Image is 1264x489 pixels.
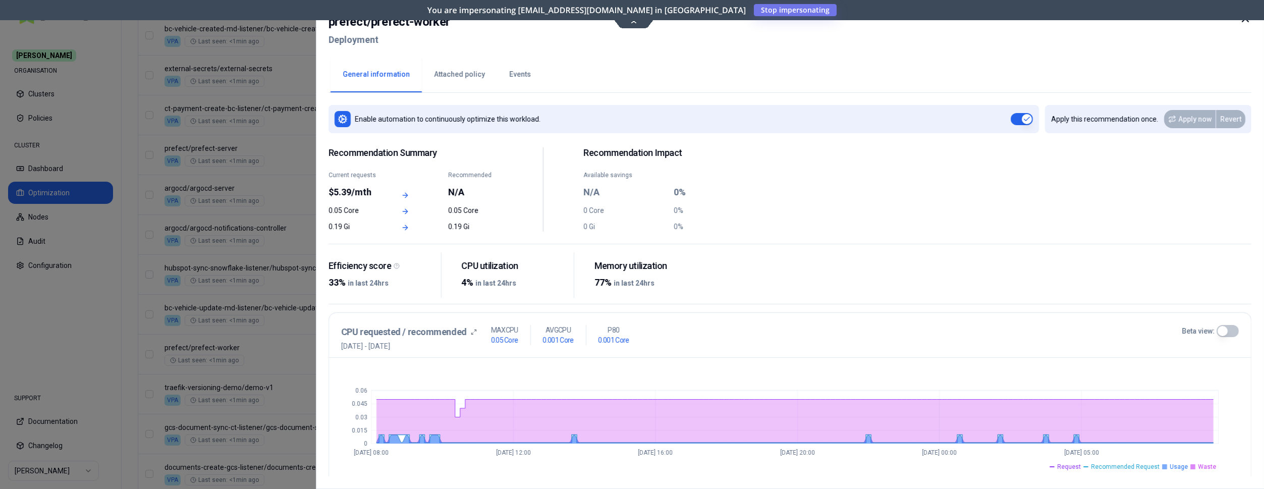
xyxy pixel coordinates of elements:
[355,387,367,394] tspan: 0.06
[476,279,517,287] span: in last 24hrs
[352,427,367,434] tspan: 0.015
[1064,450,1099,457] tspan: [DATE] 05:00
[449,205,503,215] div: 0.05 Core
[328,185,382,199] div: $5.39/mth
[354,450,389,457] tspan: [DATE] 08:00
[449,185,503,199] div: N/A
[584,222,668,232] div: 0 Gi
[1051,114,1158,124] p: Apply this recommendation once.
[341,341,477,351] span: [DATE] - [DATE]
[584,185,668,199] div: N/A
[595,276,699,290] div: 77%
[1182,326,1215,336] label: Beta view:
[355,414,367,421] tspan: 0.03
[328,205,382,215] div: 0.05 Core
[584,171,668,179] div: Available savings
[608,325,620,335] p: P80
[341,325,467,339] h3: CPU requested / recommended
[595,260,699,272] div: Memory utilization
[352,401,367,408] tspan: 0.045
[355,114,540,124] p: Enable automation to continuously optimize this workload.
[598,335,629,345] h1: 0.001 Core
[462,260,566,272] div: CPU utilization
[449,222,503,232] div: 0.19 Gi
[491,325,518,335] p: MAX CPU
[1091,463,1160,471] span: Recommended Request
[1198,463,1216,471] span: Waste
[328,171,382,179] div: Current requests
[328,222,382,232] div: 0.19 Gi
[496,450,531,457] tspan: [DATE] 12:00
[422,57,497,92] button: Attached policy
[348,279,389,287] span: in last 24hrs
[614,279,655,287] span: in last 24hrs
[328,31,450,49] h2: Deployment
[449,171,503,179] div: Recommended
[328,13,450,31] h2: prefect / prefect-worker
[674,185,757,199] div: 0%
[674,205,757,215] div: 0%
[331,57,422,92] button: General information
[328,147,503,159] span: Recommendation Summary
[674,222,757,232] div: 0%
[543,335,574,345] h1: 0.001 Core
[780,450,815,457] tspan: [DATE] 20:00
[546,325,571,335] p: AVG CPU
[584,147,758,159] h2: Recommendation Impact
[328,276,433,290] div: 33%
[1057,463,1081,471] span: Request
[1170,463,1188,471] span: Usage
[364,440,367,447] tspan: 0
[922,450,957,457] tspan: [DATE] 00:00
[328,260,433,272] div: Efficiency score
[491,335,518,345] h1: 0.05 Core
[462,276,566,290] div: 4%
[584,205,668,215] div: 0 Core
[497,57,543,92] button: Events
[638,450,673,457] tspan: [DATE] 16:00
